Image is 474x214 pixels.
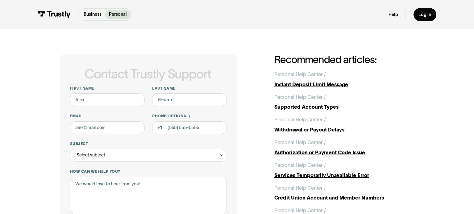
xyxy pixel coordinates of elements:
[274,81,414,88] div: Instant Deposit Limit Message
[69,67,227,81] h1: Contact Trustly Support
[418,12,431,18] div: Log in
[274,149,414,156] div: Authorization or Payment Code Issue
[70,169,227,174] label: How can we help you?
[274,161,414,179] a: Personal Help Center /Services Temporarily Unavailable Error
[274,139,326,146] div: Personal Help Center /
[80,10,106,19] a: Business
[152,86,227,91] label: Last name
[166,114,190,118] span: (Optional)
[84,11,102,18] p: Business
[38,11,71,18] img: Trustly Logo
[274,194,414,202] div: Credit Union Account and Member Numbers
[70,141,227,146] label: Subject
[414,8,436,21] a: Log in
[152,114,227,119] label: Phone
[274,71,414,88] a: Personal Help Center /Instant Deposit Limit Message
[274,116,414,133] a: Personal Help Center /Withdrawal or Payout Delays
[152,121,227,134] input: (555) 555-5555
[274,103,414,111] div: Supported Account Types
[70,93,145,106] input: Alex
[70,86,145,91] label: First name
[274,71,326,78] div: Personal Help Center /
[274,93,326,101] div: Personal Help Center /
[274,172,414,179] div: Services Temporarily Unavailable Error
[274,139,414,156] a: Personal Help Center /Authorization or Payment Code Issue
[105,10,131,19] a: Personal
[274,126,414,134] div: Withdrawal or Payout Delays
[389,12,398,18] a: Help
[274,116,326,123] div: Personal Help Center /
[274,184,326,192] div: Personal Help Center /
[274,184,414,202] a: Personal Help Center /Credit Union Account and Member Numbers
[274,161,326,169] div: Personal Help Center /
[70,114,145,119] label: Email
[70,149,227,162] div: Select subject
[274,93,414,111] a: Personal Help Center /Supported Account Types
[70,121,145,134] input: alex@mail.com
[274,54,414,65] h2: Recommended articles:
[77,151,105,159] div: Select subject
[109,11,127,18] p: Personal
[152,93,227,106] input: Howard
